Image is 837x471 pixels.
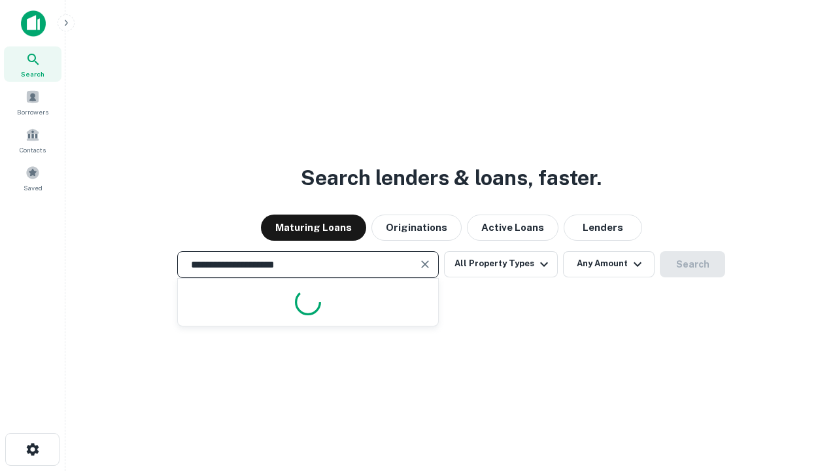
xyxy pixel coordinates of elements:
[371,215,462,241] button: Originations
[4,46,61,82] a: Search
[21,10,46,37] img: capitalize-icon.png
[4,122,61,158] a: Contacts
[564,215,642,241] button: Lenders
[17,107,48,117] span: Borrowers
[261,215,366,241] button: Maturing Loans
[4,160,61,196] a: Saved
[20,145,46,155] span: Contacts
[24,183,43,193] span: Saved
[772,366,837,429] iframe: Chat Widget
[467,215,558,241] button: Active Loans
[301,162,602,194] h3: Search lenders & loans, faster.
[21,69,44,79] span: Search
[4,84,61,120] a: Borrowers
[444,251,558,277] button: All Property Types
[563,251,655,277] button: Any Amount
[416,255,434,273] button: Clear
